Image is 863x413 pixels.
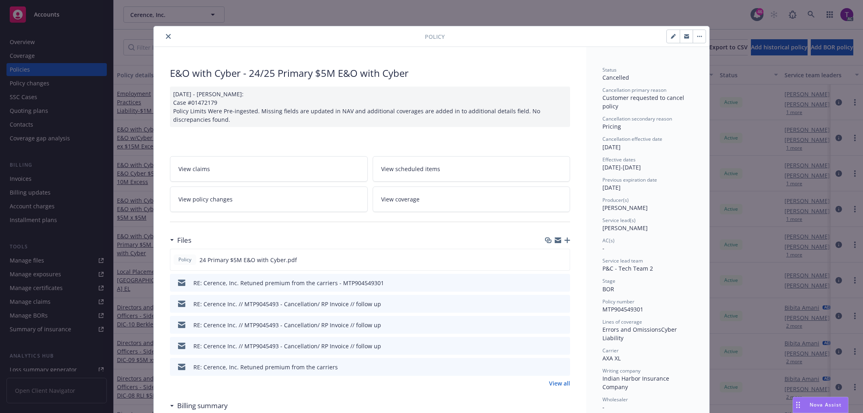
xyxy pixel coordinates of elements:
span: BOR [602,285,614,293]
span: [PERSON_NAME] [602,204,648,212]
span: Cancelled [602,74,629,81]
button: preview file [560,342,567,350]
div: [DATE] - [DATE] [602,156,693,172]
span: Service lead team [602,257,643,264]
span: Cancellation effective date [602,136,662,142]
span: Wholesaler [602,396,628,403]
div: RE: Cerence, Inc. Retuned premium from the carriers - MTP904549301 [193,279,384,287]
span: 24 Primary $5M E&O with Cyber.pdf [199,256,297,264]
span: - [602,403,604,411]
span: Nova Assist [810,401,842,408]
button: download file [547,279,553,287]
button: preview file [560,363,567,371]
a: View all [549,379,570,388]
span: Pricing [602,123,621,130]
span: Lines of coverage [602,318,642,325]
span: Indian Harbor Insurance Company [602,375,671,391]
span: Carrier [602,347,619,354]
span: Errors and Omissions [602,326,661,333]
span: Writing company [602,367,640,374]
button: download file [547,300,553,308]
span: Stage [602,277,615,284]
span: Status [602,66,617,73]
span: Producer(s) [602,197,629,203]
span: Customer requested to cancel policy [602,94,686,110]
span: Policy number [602,298,634,305]
div: RE: Cerence Inc. // MTP9045493 - Cancellation/ RP Invoice // follow up [193,321,381,329]
h3: Files [177,235,191,246]
span: - [602,244,604,252]
span: [PERSON_NAME] [602,224,648,232]
button: download file [546,256,553,264]
span: AXA XL [602,354,621,362]
span: Cancellation secondary reason [602,115,672,122]
span: Policy [177,256,193,263]
button: close [163,32,173,41]
div: Files [170,235,191,246]
span: View scheduled items [381,165,440,173]
button: preview file [559,256,566,264]
span: [DATE] [602,143,621,151]
button: Nova Assist [793,397,848,413]
span: Service lead(s) [602,217,636,224]
span: AC(s) [602,237,615,244]
h3: Billing summary [177,400,228,411]
div: RE: Cerence Inc. // MTP9045493 - Cancellation/ RP Invoice // follow up [193,342,381,350]
div: Drag to move [793,397,803,413]
button: download file [547,321,553,329]
button: download file [547,342,553,350]
a: View claims [170,156,368,182]
span: Effective dates [602,156,636,163]
div: E&O with Cyber - 24/25 Primary $5M E&O with Cyber [170,66,570,80]
span: [DATE] [602,184,621,191]
span: View policy changes [178,195,233,203]
div: RE: Cerence, Inc. Retuned premium from the carriers [193,363,338,371]
div: [DATE] - [PERSON_NAME]: Case #01472179 Policy Limits Were Pre-ingested. Missing fields are update... [170,87,570,127]
span: Policy [425,32,445,41]
span: View claims [178,165,210,173]
span: Cyber Liability [602,326,679,342]
a: View policy changes [170,186,368,212]
span: Previous expiration date [602,176,657,183]
a: View coverage [373,186,570,212]
span: MTP904549301 [602,305,643,313]
button: preview file [560,300,567,308]
div: RE: Cerence Inc. // MTP9045493 - Cancellation/ RP Invoice // follow up [193,300,381,308]
div: Billing summary [170,400,228,411]
span: View coverage [381,195,420,203]
button: preview file [560,321,567,329]
span: Cancellation primary reason [602,87,666,93]
button: download file [547,363,553,371]
a: View scheduled items [373,156,570,182]
button: preview file [560,279,567,287]
span: P&C - Tech Team 2 [602,265,653,272]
